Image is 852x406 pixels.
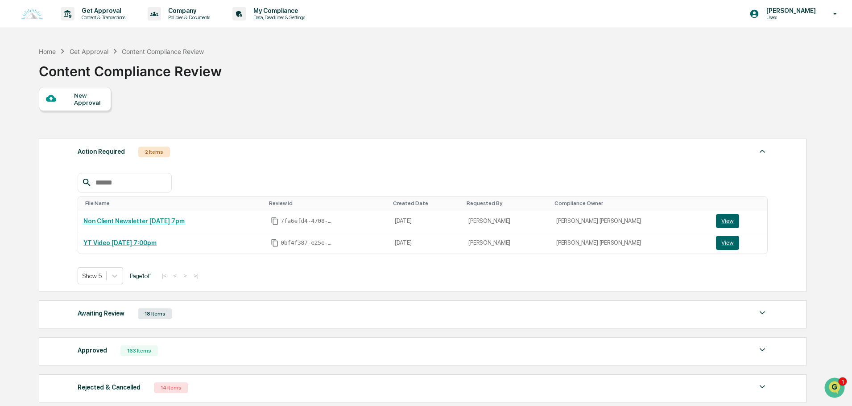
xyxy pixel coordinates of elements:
div: 18 Items [138,308,172,319]
p: Get Approval [74,7,130,14]
div: 163 Items [120,345,158,356]
img: 1746055101610-c473b297-6a78-478c-a979-82029cc54cd1 [18,146,25,153]
a: YT Video [DATE] 7:00pm [83,239,157,246]
span: Copy Id [271,239,279,247]
span: Preclearance [18,182,58,191]
span: [PERSON_NAME] [28,121,72,128]
div: Toggle SortBy [85,200,262,206]
button: View [716,214,739,228]
button: See all [138,97,162,108]
img: 8933085812038_c878075ebb4cc5468115_72.jpg [19,68,35,84]
td: [PERSON_NAME] [PERSON_NAME] [551,210,711,232]
img: logo [21,8,43,20]
span: 7fa6efd4-4708-40e1-908e-0c443afb3dc4 [281,217,334,225]
span: • [74,145,77,152]
img: caret [757,381,768,392]
div: Toggle SortBy [554,200,707,206]
a: View [716,236,762,250]
p: [PERSON_NAME] [759,7,820,14]
button: > [181,272,190,279]
td: [DATE] [389,232,463,254]
img: Jack Rasmussen [9,113,23,127]
span: Copy Id [271,217,279,225]
p: My Compliance [246,7,310,14]
a: 🔎Data Lookup [5,196,60,212]
td: [DATE] [389,210,463,232]
img: caret [757,308,768,318]
img: 1746055101610-c473b297-6a78-478c-a979-82029cc54cd1 [18,122,25,129]
p: Company [161,7,215,14]
div: Home [39,48,56,55]
span: Page 1 of 1 [130,272,152,279]
div: 🖐️ [9,183,16,190]
button: < [170,272,179,279]
div: Toggle SortBy [718,200,764,206]
p: Policies & Documents [161,14,215,21]
a: 🖐️Preclearance [5,179,61,195]
span: 0bf4f387-e25e-429d-8c29-a2c0512bb23c [281,239,334,246]
a: View [716,214,762,228]
td: [PERSON_NAME] [463,232,551,254]
button: View [716,236,739,250]
div: Action Required [78,146,125,157]
div: Start new chat [40,68,146,77]
img: caret [757,344,768,355]
div: Approved [78,344,107,356]
p: Users [759,14,820,21]
div: Past conversations [9,99,60,106]
div: New Approval [74,92,104,106]
a: 🗄️Attestations [61,179,114,195]
a: Powered byPylon [63,221,108,228]
div: 🔎 [9,200,16,207]
p: Content & Transactions [74,14,130,21]
div: Content Compliance Review [122,48,204,55]
img: 1746055101610-c473b297-6a78-478c-a979-82029cc54cd1 [9,68,25,84]
div: Rejected & Cancelled [78,381,141,393]
div: Toggle SortBy [393,200,460,206]
div: Get Approval [70,48,108,55]
iframe: Open customer support [823,377,848,401]
button: Start new chat [152,71,162,82]
span: Attestations [74,182,111,191]
span: [DATE] [79,145,97,152]
td: [PERSON_NAME] [PERSON_NAME] [551,232,711,254]
div: Toggle SortBy [269,200,386,206]
div: 14 Items [154,382,188,393]
button: |< [159,272,169,279]
a: Non Client Newsletter [DATE] 7pm [83,217,185,225]
span: [PERSON_NAME] [28,145,72,152]
span: • [74,121,77,128]
td: [PERSON_NAME] [463,210,551,232]
p: How can we help? [9,19,162,33]
div: Toggle SortBy [467,200,547,206]
p: Data, Deadlines & Settings [246,14,310,21]
div: 2 Items [138,147,170,157]
button: >| [191,272,201,279]
div: We're available if you need us! [40,77,123,84]
img: Cameron Burns [9,137,23,151]
div: 🗄️ [65,183,72,190]
div: Content Compliance Review [39,56,222,79]
img: caret [757,146,768,156]
span: Data Lookup [18,199,56,208]
span: [DATE] [79,121,97,128]
div: Awaiting Review [78,308,124,319]
span: Pylon [89,221,108,228]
